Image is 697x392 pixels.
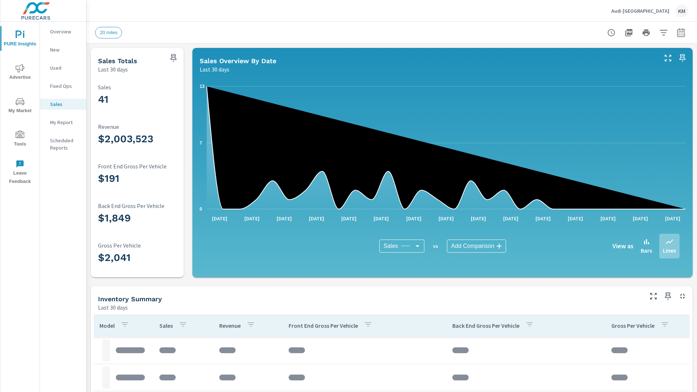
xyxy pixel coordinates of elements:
button: "Export Report to PDF" [621,25,636,40]
text: 0 [200,207,202,212]
p: Revenue [219,322,241,329]
div: Sales [379,240,424,253]
span: Save this to your personalized report [662,290,674,302]
p: Overview [50,28,80,35]
p: Back End Gross Per Vehicle [452,322,519,329]
h3: $2,003,523 [98,133,194,145]
h3: $2,041 [98,252,194,264]
div: KM [675,4,688,17]
div: nav menu [0,22,40,189]
p: [DATE] [304,215,329,222]
p: [DATE] [498,215,523,222]
button: Make Fullscreen [648,290,659,302]
p: My Report [50,119,80,126]
div: Overview [40,26,86,37]
p: Last 30 days [200,65,229,74]
h3: $1,849 [98,212,194,224]
p: Revenue [98,123,194,130]
button: Apply Filters [656,25,671,40]
p: [DATE] [207,215,232,222]
span: Sales [384,242,398,250]
div: My Report [40,117,86,128]
h5: Inventory Summary [98,295,162,303]
span: Advertise [3,64,37,82]
h5: Sales Overview By Date [200,57,276,65]
p: Bars [641,246,652,255]
div: Scheduled Reports [40,135,86,153]
p: [DATE] [563,215,588,222]
p: [DATE] [272,215,297,222]
div: Fixed Ops [40,81,86,91]
p: Audi [GEOGRAPHIC_DATA] [611,8,669,14]
text: 13 [200,84,205,89]
span: My Market [3,97,37,115]
p: Sales [98,84,194,90]
p: [DATE] [466,215,491,222]
h3: 41 [98,93,194,106]
span: 20 miles [95,30,122,35]
p: vs [424,243,447,249]
button: Print Report [639,25,653,40]
p: [DATE] [401,215,427,222]
text: 7 [200,140,202,146]
p: Sales [159,322,173,329]
button: Make Fullscreen [662,52,674,64]
span: PURE Insights [3,30,37,48]
p: New [50,46,80,53]
p: Back End Gross Per Vehicle [98,203,194,209]
span: Leave Feedback [3,160,37,186]
p: Last 30 days [98,65,128,74]
p: Front End Gross Per Vehicle [98,163,194,170]
p: Gross Per Vehicle [611,322,655,329]
p: Model [99,322,115,329]
h6: View as [612,242,633,250]
p: [DATE] [660,215,685,222]
p: [DATE] [433,215,459,222]
div: New [40,44,86,55]
p: Gross Per Vehicle [98,242,194,249]
p: Scheduled Reports [50,137,80,151]
p: Front End Gross Per Vehicle [289,322,358,329]
div: Used [40,62,86,73]
button: Select Date Range [674,25,688,40]
p: [DATE] [530,215,556,222]
h5: Sales Totals [98,57,137,65]
p: [DATE] [368,215,394,222]
span: Save this to your personalized report [168,52,179,64]
p: Used [50,64,80,72]
p: [DATE] [628,215,653,222]
span: Save this to your personalized report [677,52,688,64]
p: Last 30 days [98,303,128,312]
div: Add Comparison [447,240,506,253]
p: [DATE] [595,215,621,222]
p: [DATE] [336,215,362,222]
p: Fixed Ops [50,82,80,90]
div: Sales [40,99,86,110]
h3: $191 [98,172,194,185]
p: [DATE] [239,215,265,222]
p: Sales [50,101,80,108]
span: Add Comparison [451,242,494,250]
p: Lines [663,246,676,255]
span: Tools [3,131,37,148]
button: Minimize Widget [677,290,688,302]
